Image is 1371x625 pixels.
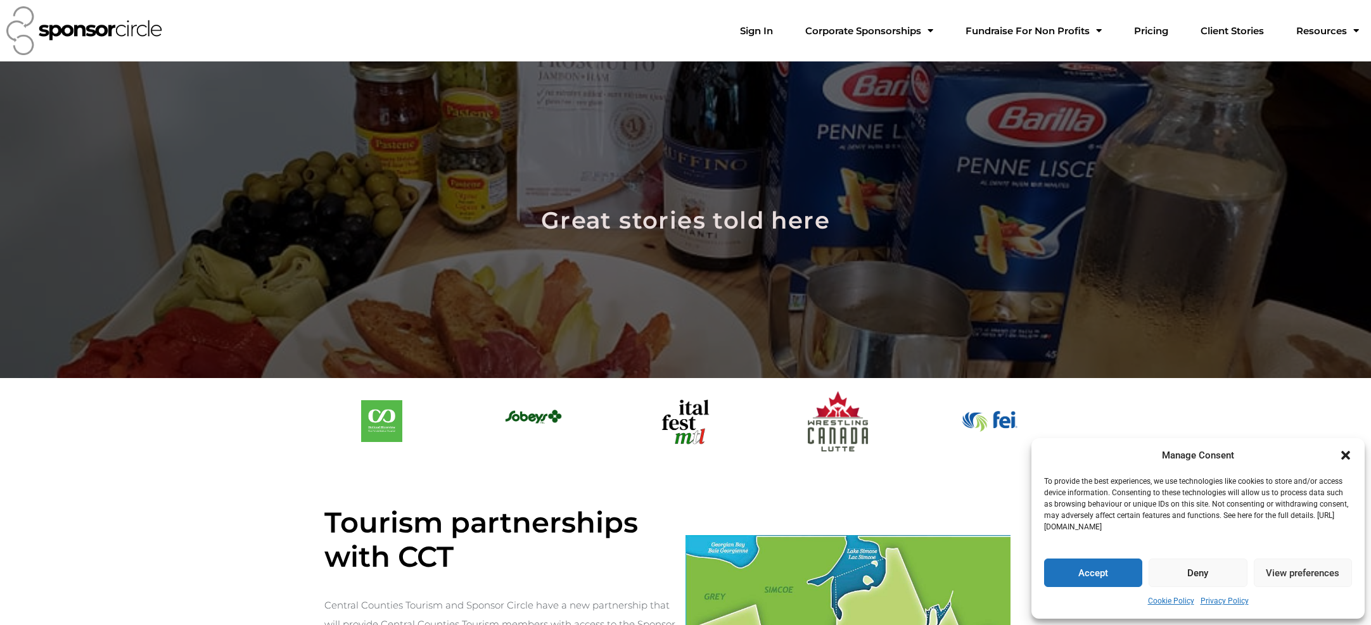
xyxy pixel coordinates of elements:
[730,18,1369,44] nav: Menu
[1044,559,1142,587] button: Accept
[654,393,717,449] img: Italfest Montreal
[324,505,685,574] h4: Tourism partnerships with CCT
[38,203,1333,238] h2: Great stories told here
[1149,559,1247,587] button: Deny
[6,6,162,55] img: Sponsor Circle logo
[1286,18,1369,44] a: Resources
[1044,476,1351,533] p: To provide the best experiences, we use technologies like cookies to store and/or access device i...
[730,18,783,44] a: Sign In
[1124,18,1178,44] a: Pricing
[1254,559,1352,587] button: View preferences
[1162,448,1234,464] div: Manage Consent
[795,18,943,44] a: Corporate SponsorshipsMenu Toggle
[1201,593,1249,609] a: Privacy Policy
[955,18,1112,44] a: Fundraise For Non ProfitsMenu Toggle
[1339,449,1352,462] div: Close dialogue
[1148,593,1194,609] a: Cookie Policy
[1190,18,1274,44] a: Client Stories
